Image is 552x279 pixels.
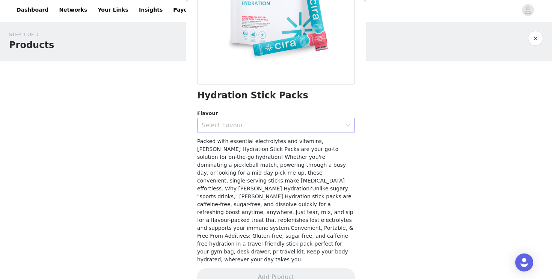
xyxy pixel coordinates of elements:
h1: Products [9,38,54,52]
div: avatar [524,4,531,16]
div: Open Intercom Messenger [515,253,533,271]
div: Select flavour [202,122,342,129]
i: icon: down [346,123,350,128]
div: Flavour [197,110,355,117]
h1: Hydration Stick Packs [197,90,308,101]
div: STEP 1 OF 3 [9,31,54,38]
a: Insights [134,2,167,18]
a: Your Links [93,2,133,18]
a: Networks [54,2,92,18]
a: Payouts [169,2,201,18]
span: Packed with essential electrolytes and vitamins, [PERSON_NAME] Hydration Stick Packs are your go-... [197,138,353,262]
a: Dashboard [12,2,53,18]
